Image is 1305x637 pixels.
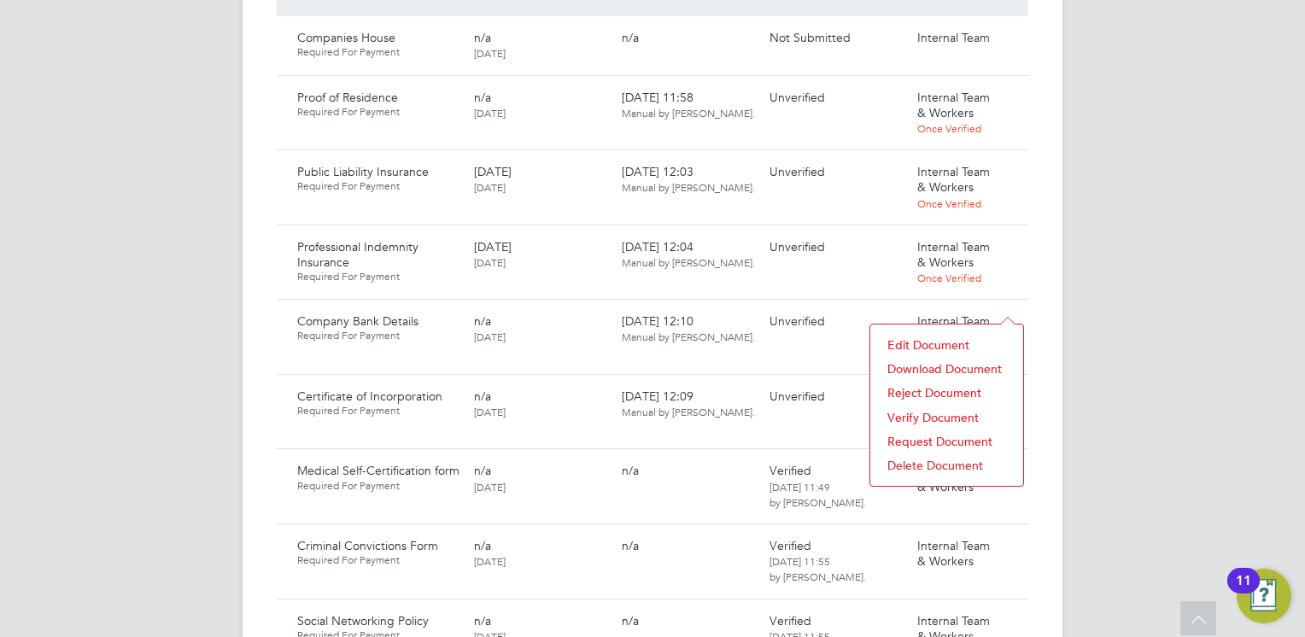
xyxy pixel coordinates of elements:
span: Criminal Convictions Form [297,538,438,553]
span: n/a [474,538,491,553]
button: Open Resource Center, 11 new notifications [1237,569,1291,623]
span: Required For Payment [297,479,460,493]
span: [DATE] [474,554,506,568]
span: [DATE] 12:03 [622,164,755,195]
span: Not Submitted [770,30,851,45]
div: 11 [1236,581,1251,603]
span: Social Networking Policy [297,613,429,628]
span: n/a [474,313,491,329]
span: Required For Payment [297,105,460,119]
span: Public Liability Insurance [297,164,429,179]
span: [DATE] 11:58 [622,90,755,120]
span: Internal Team & Workers [917,538,990,569]
span: Required For Payment [297,270,460,283]
span: [DATE] [474,164,512,179]
span: [DATE] [474,330,506,343]
span: Verified [770,613,811,628]
span: Manual by [PERSON_NAME]. [622,330,755,343]
span: n/a [622,463,639,478]
span: Unverified [770,90,825,105]
span: Internal Team & Workers [917,463,990,494]
span: n/a [474,30,491,45]
span: n/a [474,613,491,628]
span: [DATE] 11:55 by [PERSON_NAME]. [770,554,866,583]
span: [DATE] [474,255,506,269]
span: Professional Indemnity Insurance [297,239,418,270]
span: [DATE] 12:10 [622,313,755,344]
span: Company Bank Details [297,313,418,329]
span: Unverified [770,239,825,254]
span: Verified [770,463,811,478]
span: n/a [622,538,639,553]
li: Edit Document [879,333,1015,357]
span: Proof of Residence [297,90,398,105]
span: Medical Self-Certification form [297,463,459,478]
span: Required For Payment [297,404,460,418]
li: Delete Document [879,453,1015,477]
span: Internal Team & Workers [917,313,990,344]
span: n/a [474,90,491,105]
span: Manual by [PERSON_NAME]. [622,180,755,194]
span: Unverified [770,164,825,179]
li: Download Document [879,357,1015,381]
span: Internal Team & Workers [917,164,990,195]
span: Internal Team [917,30,990,45]
span: Manual by [PERSON_NAME]. [622,255,755,269]
span: [DATE] [474,239,512,254]
span: Internal Team & Workers [917,239,990,270]
span: Manual by [PERSON_NAME]. [622,106,755,120]
span: Required For Payment [297,553,460,567]
span: Required For Payment [297,45,460,59]
span: Manual by [PERSON_NAME]. [622,405,755,418]
span: Certificate of Incorporation [297,389,442,404]
span: [DATE] [474,46,506,60]
span: Required For Payment [297,179,460,193]
span: [DATE] [474,480,506,494]
span: Once Verified [917,196,981,210]
span: n/a [474,389,491,404]
span: Companies House [297,30,395,45]
span: Required For Payment [297,329,460,342]
li: Request Document [879,430,1015,453]
span: Once Verified [917,271,981,284]
span: [DATE] [474,106,506,120]
span: Unverified [770,389,825,404]
span: n/a [622,30,639,45]
span: n/a [622,613,639,628]
span: Internal Team & Workers [917,90,990,120]
li: Verify Document [879,406,1015,430]
li: Reject Document [879,381,1015,405]
span: [DATE] [474,180,506,194]
span: Once Verified [917,121,981,135]
span: [DATE] 11:49 by [PERSON_NAME]. [770,480,866,509]
span: [DATE] 12:04 [622,239,755,270]
span: n/a [474,463,491,478]
span: [DATE] 12:09 [622,389,755,419]
span: Verified [770,538,811,553]
span: [DATE] [474,405,506,418]
span: Unverified [770,313,825,329]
